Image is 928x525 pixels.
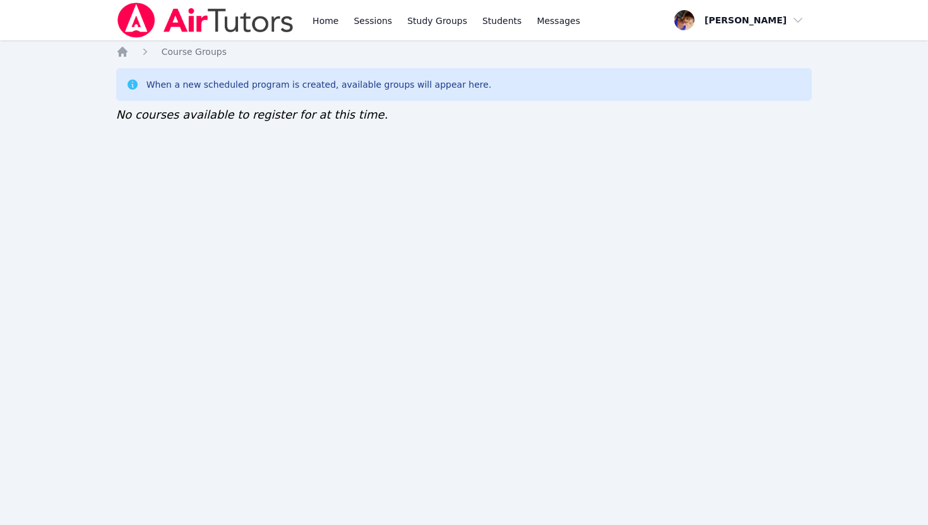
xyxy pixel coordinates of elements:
div: When a new scheduled program is created, available groups will appear here. [146,78,492,91]
nav: Breadcrumb [116,45,812,58]
a: Course Groups [162,45,227,58]
img: Air Tutors [116,3,295,38]
span: Course Groups [162,47,227,57]
span: No courses available to register for at this time. [116,108,388,121]
span: Messages [537,15,580,27]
